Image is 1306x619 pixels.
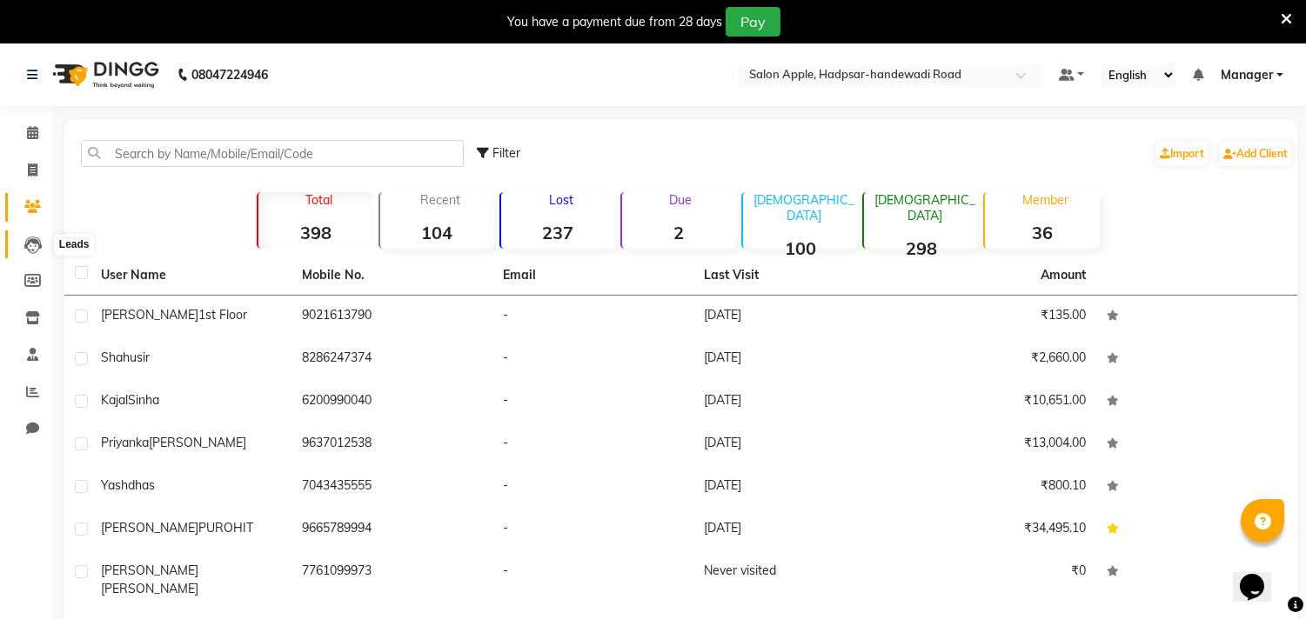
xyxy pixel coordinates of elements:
strong: 2 [622,222,736,243]
td: - [492,381,693,423]
span: Kajal [101,392,128,408]
td: - [492,296,693,338]
input: Search by Name/Mobile/Email/Code [81,140,464,167]
th: Email [492,256,693,296]
td: Never visited [693,551,894,609]
td: - [492,466,693,509]
td: [DATE] [693,296,894,338]
td: [DATE] [693,423,894,466]
td: - [492,509,693,551]
span: Manager [1221,66,1273,84]
td: 7761099973 [291,551,492,609]
div: Leads [55,235,94,256]
td: - [492,423,693,466]
td: 9665789994 [291,509,492,551]
div: You have a payment due from 28 days [507,13,722,31]
td: - [492,551,693,609]
th: Last Visit [693,256,894,296]
td: [DATE] [693,509,894,551]
strong: 237 [501,222,615,243]
strong: 298 [864,237,978,259]
span: [PERSON_NAME] [149,435,246,450]
strong: 36 [985,222,1099,243]
a: Add Client [1219,142,1292,166]
span: PUROHIT [198,520,253,536]
span: [PERSON_NAME] [101,562,198,578]
td: [DATE] [693,338,894,381]
a: Import [1155,142,1209,166]
td: ₹135.00 [895,296,1096,338]
td: 6200990040 [291,381,492,423]
p: Total [265,192,372,208]
span: yash [101,477,128,493]
span: [PERSON_NAME] [101,581,198,596]
span: sir [137,349,150,365]
p: [DEMOGRAPHIC_DATA] [871,192,978,223]
span: [PERSON_NAME] [101,307,198,323]
td: ₹10,651.00 [895,381,1096,423]
th: Amount [1030,256,1096,295]
p: Lost [508,192,615,208]
span: Priyanka [101,435,149,450]
td: [DATE] [693,466,894,509]
strong: 104 [380,222,494,243]
th: User Name [90,256,291,296]
button: Pay [726,7,780,37]
b: 08047224946 [191,50,268,99]
td: 9021613790 [291,296,492,338]
p: Due [626,192,736,208]
p: [DEMOGRAPHIC_DATA] [750,192,857,223]
td: - [492,338,693,381]
iframe: chat widget [1233,549,1289,602]
td: ₹0 [895,551,1096,609]
td: 8286247374 [291,338,492,381]
td: ₹800.10 [895,466,1096,509]
p: Recent [387,192,494,208]
td: ₹2,660.00 [895,338,1096,381]
td: 7043435555 [291,466,492,509]
span: shahu [101,349,137,365]
strong: 100 [743,237,857,259]
span: Sinha [128,392,159,408]
span: dhas [128,477,155,493]
td: ₹13,004.00 [895,423,1096,466]
strong: 398 [258,222,372,243]
td: [DATE] [693,381,894,423]
span: 1st floor [198,307,247,323]
td: 9637012538 [291,423,492,466]
img: logo [44,50,164,99]
span: Filter [492,145,520,161]
p: Member [992,192,1099,208]
span: [PERSON_NAME] [101,520,198,536]
td: ₹34,495.10 [895,509,1096,551]
th: Mobile No. [291,256,492,296]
